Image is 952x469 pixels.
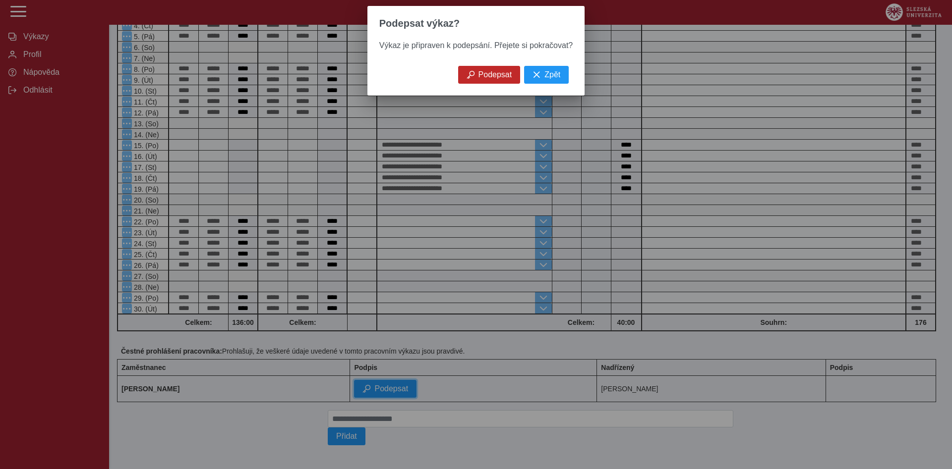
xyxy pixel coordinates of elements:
[379,18,460,29] span: Podepsat výkaz?
[544,70,560,79] span: Zpět
[524,66,569,84] button: Zpět
[478,70,512,79] span: Podepsat
[458,66,521,84] button: Podepsat
[379,41,573,50] span: Výkaz je připraven k podepsání. Přejete si pokračovat?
